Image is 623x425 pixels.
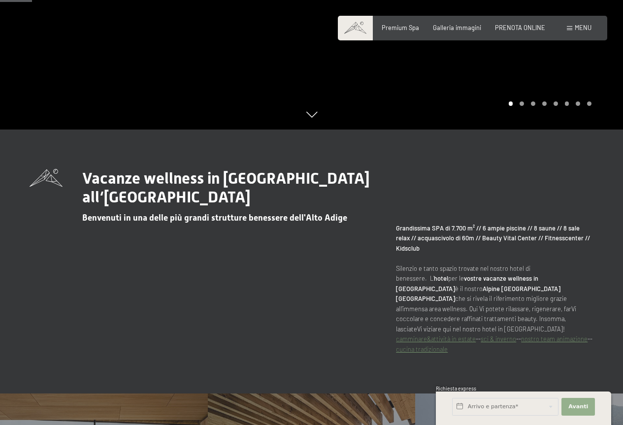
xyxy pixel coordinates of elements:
span: Avanti [568,403,588,411]
strong: Grandissima SPA di 7.700 m² // 6 ampie piscine // 8 saune // 8 sale relax // acquascivolo di 60m ... [396,224,590,252]
span: Richiesta express [436,386,476,392]
a: Galleria immagini [433,24,481,32]
div: Carousel Pagination [505,101,591,106]
a: Premium Spa [382,24,419,32]
div: Carousel Page 1 (Current Slide) [509,101,513,106]
a: nostro team animazione [521,335,588,343]
div: Carousel Page 7 [576,101,580,106]
span: Vacanze wellness in [GEOGRAPHIC_DATA] all‘[GEOGRAPHIC_DATA] [82,169,370,206]
p: Silenzio e tanto spazio trovate nel nostro hotel di benessere. L’ per le è il nostro che si rivel... [396,223,593,354]
div: Carousel Page 5 [554,101,558,106]
span: Benvenuti in una delle più grandi strutture benessere dell'Alto Adige [82,213,347,223]
a: camminare&attività in estate [396,335,476,343]
span: Menu [575,24,591,32]
div: Carousel Page 8 [587,101,591,106]
button: Avanti [561,398,595,416]
a: sci & inverno [481,335,516,343]
a: PRENOTA ONLINE [495,24,545,32]
div: Carousel Page 4 [542,101,547,106]
div: Carousel Page 6 [565,101,569,106]
div: Carousel Page 3 [531,101,535,106]
strong: hotel [434,274,448,282]
div: Carousel Page 2 [520,101,524,106]
strong: vostre vacanze wellness in [GEOGRAPHIC_DATA] [396,274,538,292]
a: cucina tradizionale [396,345,448,353]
